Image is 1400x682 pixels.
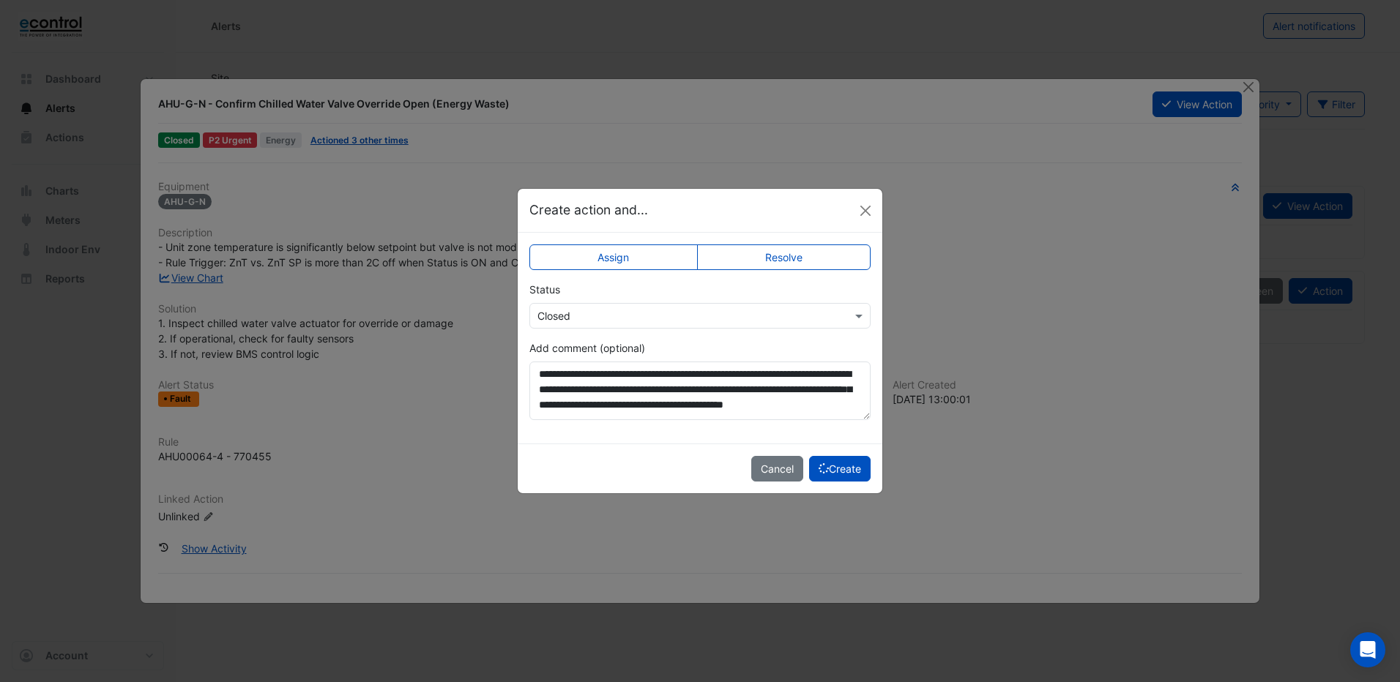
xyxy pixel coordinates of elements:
[529,201,648,220] h5: Create action and...
[809,456,871,481] button: Create
[751,456,803,481] button: Cancel
[529,340,645,356] label: Add comment (optional)
[529,282,560,297] label: Status
[854,200,876,222] button: Close
[697,244,871,270] label: Resolve
[1350,632,1385,667] div: Open Intercom Messenger
[529,244,698,270] label: Assign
